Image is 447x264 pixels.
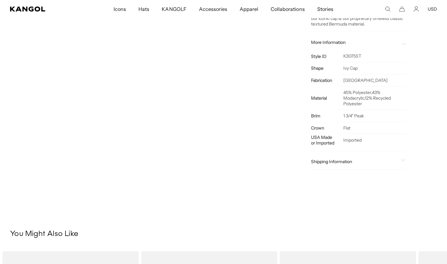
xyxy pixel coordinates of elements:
td: [GEOGRAPHIC_DATA] [337,74,406,87]
th: Fabrication [311,74,337,87]
th: Style ID [311,50,337,62]
th: USA Made or Imported [311,134,337,146]
span: Shipping Information [311,159,399,164]
td: 45% Polyester,43% Modacrylic,12% Recycled Polyester [337,87,406,110]
td: Flat [337,122,406,134]
button: Cart [399,6,405,12]
h3: You Might Also Like [10,229,437,239]
button: USD [428,6,437,12]
a: Account [413,6,419,12]
td: 1 3/4" Peak [337,110,406,122]
th: Shape [311,62,337,74]
td: Ivy Cap [337,62,406,74]
td: Imported [337,134,406,146]
td: K3075ST [337,50,406,62]
summary: Search here [385,6,391,12]
span: More Information [311,40,399,45]
th: Brim [311,110,337,122]
th: Crown [311,122,337,134]
th: Material [311,87,337,110]
a: Kangol [10,7,75,12]
div: The Bermuda 504 is the ultimate combination of our iconic cap & our proprietary timeless classic ... [311,10,406,27]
